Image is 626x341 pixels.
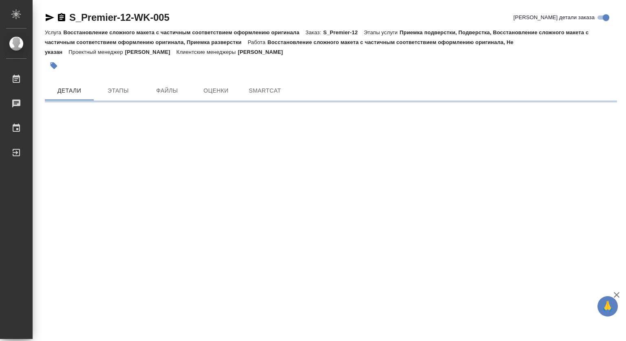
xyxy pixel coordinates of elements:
[196,86,236,96] span: Оценки
[601,298,615,315] span: 🙏
[306,29,323,35] p: Заказ:
[50,86,89,96] span: Детали
[176,49,238,55] p: Клиентские менеджеры
[148,86,187,96] span: Файлы
[323,29,364,35] p: S_Premier-12
[597,296,618,317] button: 🙏
[45,39,514,55] p: Восстановление сложного макета с частичным соответствием оформлению оригинала, Не указан
[364,29,400,35] p: Этапы услуги
[248,39,268,45] p: Работа
[69,12,170,23] a: S_Premier-12-WK-005
[238,49,289,55] p: [PERSON_NAME]
[45,29,63,35] p: Услуга
[245,86,284,96] span: SmartCat
[514,13,595,22] span: [PERSON_NAME] детали заказа
[57,13,66,22] button: Скопировать ссылку
[45,13,55,22] button: Скопировать ссылку для ЯМессенджера
[63,29,305,35] p: Восстановление сложного макета с частичным соответствием оформлению оригинала
[125,49,176,55] p: [PERSON_NAME]
[45,57,63,75] button: Добавить тэг
[99,86,138,96] span: Этапы
[68,49,125,55] p: Проектный менеджер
